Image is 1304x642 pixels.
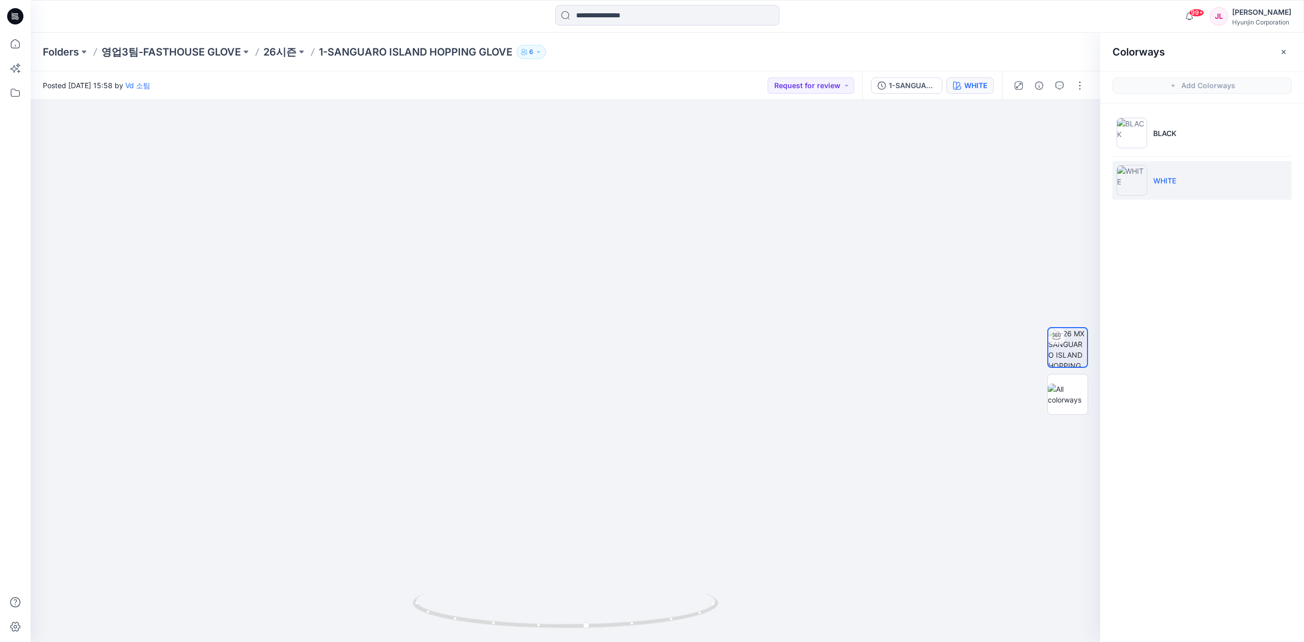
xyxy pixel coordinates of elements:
p: BLACK [1153,128,1177,139]
p: WHITE [1153,175,1176,186]
div: 1-SANGUARO ISLAND HOPPING GLOVE [889,80,936,91]
div: [PERSON_NAME] [1232,6,1291,18]
span: 99+ [1189,9,1204,17]
img: eyJhbGciOiJIUzI1NiIsImtpZCI6IjAiLCJzbHQiOiJzZXMiLCJ0eXAiOiJKV1QifQ.eyJkYXRhIjp7InR5cGUiOiJzdG9yYW... [272,4,859,642]
h2: Colorways [1112,46,1165,58]
button: WHITE [946,77,994,94]
div: Hyunjin Corporation [1232,18,1291,26]
img: BLACK [1117,118,1147,148]
div: JL [1210,7,1228,25]
a: Folders [43,45,79,59]
p: 1-SANGUARO ISLAND HOPPING GLOVE [319,45,512,59]
a: Vd 소팀 [125,81,150,90]
p: 6 [529,46,533,58]
button: 1-SANGUARO ISLAND HOPPING GLOVE [871,77,942,94]
img: WHITE [1117,165,1147,196]
img: 1-26 MX SANGUARO ISLAND HOPPING GLOVE [1048,328,1087,367]
div: WHITE [964,80,987,91]
a: 26시즌 [263,45,296,59]
a: 영업3팀-FASTHOUSE GLOVE [101,45,241,59]
span: Posted [DATE] 15:58 by [43,80,150,91]
button: 6 [517,45,546,59]
button: Details [1031,77,1047,94]
img: All colorways [1048,384,1088,405]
